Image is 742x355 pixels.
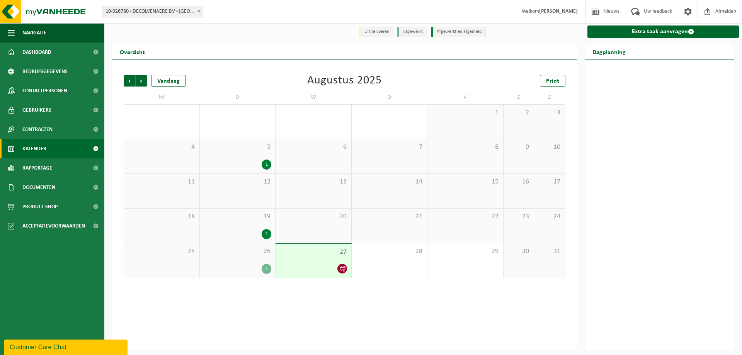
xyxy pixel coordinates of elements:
[546,78,559,84] span: Print
[136,75,147,87] span: Volgende
[352,90,428,104] td: D
[151,75,186,87] div: Vandaag
[204,247,272,256] span: 26
[538,212,561,221] span: 24
[22,62,68,81] span: Bedrijfsgegevens
[540,75,565,87] a: Print
[307,75,382,87] div: Augustus 2025
[102,6,203,17] span: 10-926780 - DECOLVENAERE BV - GENT
[359,27,393,37] li: Uit te voeren
[22,42,51,62] span: Dashboard
[397,27,427,37] li: Afgewerkt
[22,81,67,100] span: Contactpersonen
[262,160,271,170] div: 1
[507,109,530,117] span: 2
[22,120,53,139] span: Contracten
[538,247,561,256] span: 31
[431,212,499,221] span: 22
[112,44,153,59] h2: Overzicht
[279,143,347,151] span: 6
[431,109,499,117] span: 1
[356,178,424,186] span: 14
[262,229,271,239] div: 1
[538,143,561,151] span: 10
[279,212,347,221] span: 20
[128,178,196,186] span: 11
[507,178,530,186] span: 16
[276,90,352,104] td: W
[507,212,530,221] span: 23
[279,178,347,186] span: 13
[534,90,565,104] td: Z
[504,90,534,104] td: Z
[200,90,276,104] td: D
[507,143,530,151] span: 9
[4,338,129,355] iframe: chat widget
[124,75,135,87] span: Vorige
[22,100,51,120] span: Gebruikers
[204,212,272,221] span: 19
[431,178,499,186] span: 15
[538,109,561,117] span: 3
[427,90,504,104] td: V
[539,8,578,14] strong: [PERSON_NAME]
[431,27,486,37] li: Afgewerkt en afgemeld
[585,44,633,59] h2: Dagplanning
[587,25,739,38] a: Extra taak aanvragen
[22,216,85,236] span: Acceptatievoorwaarden
[22,197,58,216] span: Product Shop
[204,143,272,151] span: 5
[22,158,52,178] span: Rapportage
[431,247,499,256] span: 29
[262,264,271,274] div: 1
[356,212,424,221] span: 21
[128,212,196,221] span: 18
[124,90,200,104] td: M
[538,178,561,186] span: 17
[507,247,530,256] span: 30
[356,143,424,151] span: 7
[22,178,55,197] span: Documenten
[204,178,272,186] span: 12
[22,23,46,42] span: Navigatie
[279,248,347,256] span: 27
[22,139,46,158] span: Kalender
[356,247,424,256] span: 28
[128,247,196,256] span: 25
[128,143,196,151] span: 4
[431,143,499,151] span: 8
